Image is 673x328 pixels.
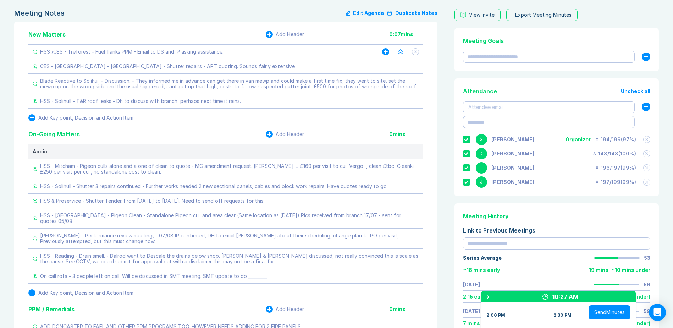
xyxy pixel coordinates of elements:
[389,306,423,312] div: 0 mins
[38,290,133,296] div: Add Key point, Decision and Action Item
[28,305,75,313] div: PPM / Remedials
[40,273,267,279] div: On call rota - 3 people left on call. Will be discussed in SMT meeting. SMT update to do _________
[389,131,423,137] div: 0 mins
[491,137,534,142] div: Gemma White
[40,233,419,244] div: [PERSON_NAME] - Performance review meeting, - 07/08 IP confirmed, DH to email [PERSON_NAME] about...
[40,213,419,224] div: HSS - [GEOGRAPHIC_DATA] - Pigeon Clean - Standalone Pigeon cull and area clear (Same location as ...
[40,64,295,69] div: CES - [GEOGRAPHIC_DATA] - [GEOGRAPHIC_DATA] - Shutter repairs - APT quoting. Sounds fairly extensive
[476,162,487,174] div: I
[28,30,66,39] div: New Matters
[595,179,636,185] div: 197 / 199 ( 99 %)
[40,78,419,89] div: Blade Reactive to Solihull - Discussion. - They informed me in advance can get there in van mewp ...
[276,306,304,312] div: Add Header
[491,179,534,185] div: Jonny Welbourn
[566,137,591,142] div: Organizer
[644,308,650,314] div: 59
[276,32,304,37] div: Add Header
[463,267,500,273] div: ~ 18 mins early
[476,148,487,159] div: D
[463,226,650,235] div: Link to Previous Meetings
[644,255,650,261] div: 53
[592,151,636,157] div: 148 / 148 ( 100 %)
[266,31,304,38] button: Add Header
[624,321,650,326] div: ( 29 under )
[552,293,578,301] div: 10:27 AM
[40,163,419,175] div: HSS - Mitcham - Pigeon culls alone and a one of clean to quote - MC amendment request. [PERSON_NA...
[486,312,505,318] div: 2:00 PM
[40,253,419,264] div: HSS - Reading - Drain smell. - Dalrod want to Descale the drains below shop. [PERSON_NAME] & [PER...
[469,12,495,18] div: View Invite
[491,151,534,157] div: David Hayter
[389,32,423,37] div: 0:07 mins
[624,294,650,300] div: ( 29 under )
[266,306,304,313] button: Add Header
[506,9,578,21] button: Export Meeting Minutes
[266,131,304,138] button: Add Header
[595,137,636,142] div: 194 / 199 ( 97 %)
[463,321,494,326] div: 7 mins early
[28,130,80,138] div: On-Going Matters
[644,282,650,288] div: 56
[649,304,666,321] div: Open Intercom Messenger
[14,9,65,17] div: Meeting Notes
[476,176,487,188] div: J
[621,88,650,94] button: Uncheck all
[589,267,650,273] div: 19 mins , ~ 10 mins under
[40,198,265,204] div: HSS & Proservice - Shutter Tender. From [DATE] to [DATE]. Need to send off requests for this.
[463,87,497,95] div: Attendance
[476,134,487,145] div: G
[387,9,437,17] button: Duplicate Notes
[463,255,502,261] div: Series Average
[463,212,650,220] div: Meeting History
[40,98,241,104] div: HSS - Solihull - T&R roof leaks - Dh to discuss with branch, perhaps next time it rains.
[491,165,534,171] div: Iain Parnell
[463,294,487,300] div: 2:15 early
[28,114,133,121] button: Add Key point, Decision and Action Item
[553,312,572,318] div: 2:30 PM
[589,305,630,319] button: SendMinutes
[38,115,133,121] div: Add Key point, Decision and Action Item
[40,49,224,55] div: HSS /CES - Treforest - Fuel Tanks PPM - Email to DS and IP asking assistance.
[33,149,419,154] div: Accio
[346,9,384,17] button: Edit Agenda
[463,308,480,314] a: [DATE]
[454,9,501,21] button: View Invite
[463,37,650,45] div: Meeting Goals
[40,184,388,189] div: HSS - Solihull - Shutter 3 repairs continued - Further works needed 2 new sectional panels, cable...
[515,12,572,18] div: Export Meeting Minutes
[463,282,480,288] a: [DATE]
[28,289,133,296] button: Add Key point, Decision and Action Item
[595,165,636,171] div: 196 / 197 ( 99 %)
[276,131,304,137] div: Add Header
